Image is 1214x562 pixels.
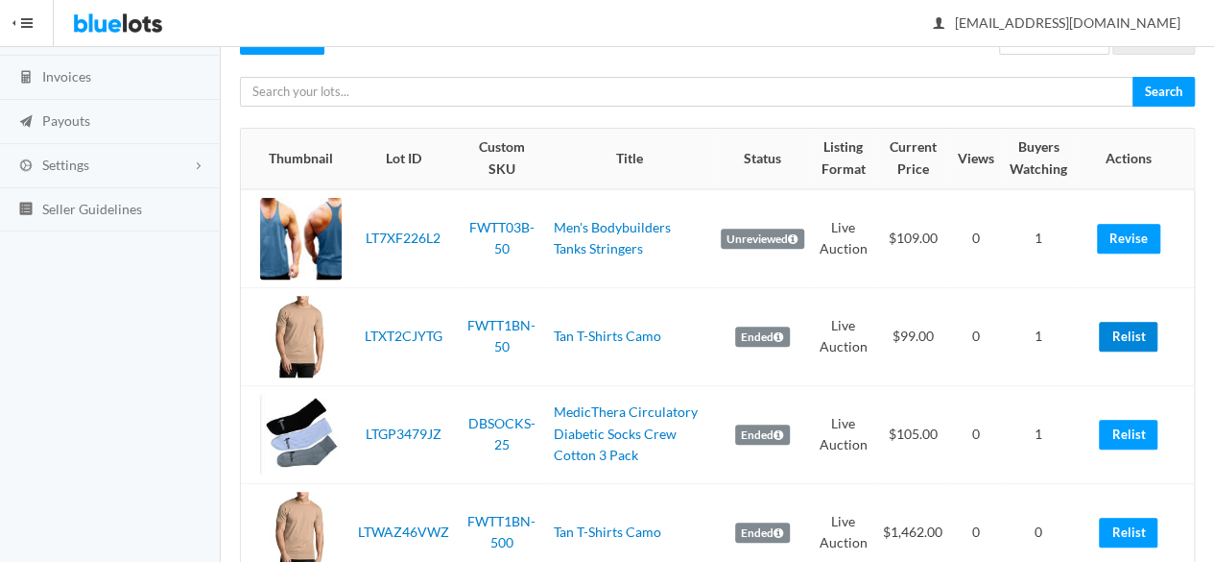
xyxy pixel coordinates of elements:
label: Ended [735,327,790,348]
td: 1 [1002,189,1075,288]
td: 0 [950,385,1002,483]
a: FWTT1BN-50 [467,317,536,355]
span: [EMAIL_ADDRESS][DOMAIN_NAME] [934,14,1180,31]
a: FWTT1BN-500 [467,513,536,551]
td: Live Auction [812,385,875,483]
td: 0 [950,287,1002,385]
ion-icon: person [929,15,948,34]
a: Relist [1099,518,1157,548]
th: Views [950,129,1002,188]
a: Relist [1099,420,1157,450]
td: Live Auction [812,287,875,385]
a: LTGP3479JZ [366,426,441,442]
th: Lot ID [349,129,457,188]
th: Custom SKU [457,129,546,188]
td: 1 [1002,287,1075,385]
label: Ended [735,523,790,544]
th: Status [713,129,812,188]
td: 1 [1002,385,1075,483]
a: LTWAZ46VWZ [358,524,449,540]
ion-icon: paper plane [16,113,36,132]
label: Ended [735,425,790,446]
a: MedicThera Circulatory Diabetic Socks Crew Cotton 3 Pack [554,403,698,463]
a: LT7XF226L2 [366,230,440,246]
span: Invoices [42,68,91,85]
a: FWTT03B-50 [469,219,535,257]
a: DBSOCKS-25 [468,415,536,453]
ion-icon: list box [16,201,36,219]
a: Tan T-Shirts Camo [554,524,661,540]
span: Seller Guidelines [42,201,142,217]
th: Listing Format [812,129,875,188]
td: $105.00 [875,385,950,483]
td: $99.00 [875,287,950,385]
a: Tan T-Shirts Camo [554,328,661,344]
th: Thumbnail [241,129,349,188]
label: Unreviewed [721,229,804,250]
th: Buyers Watching [1002,129,1075,188]
a: Relist [1099,322,1157,352]
ion-icon: calculator [16,69,36,87]
td: Live Auction [812,189,875,288]
th: Current Price [875,129,950,188]
td: $109.00 [875,189,950,288]
th: Actions [1075,129,1194,188]
span: Settings [42,157,89,173]
td: 0 [950,189,1002,288]
input: Search your lots... [240,77,1133,107]
span: Payouts [42,112,90,129]
a: Men's Bodybuilders Tanks Stringers [554,219,671,257]
a: Revise [1097,224,1160,254]
th: Title [546,129,713,188]
input: Search [1132,77,1195,107]
a: LTXT2CJYTG [365,328,442,344]
ion-icon: cog [16,158,36,176]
